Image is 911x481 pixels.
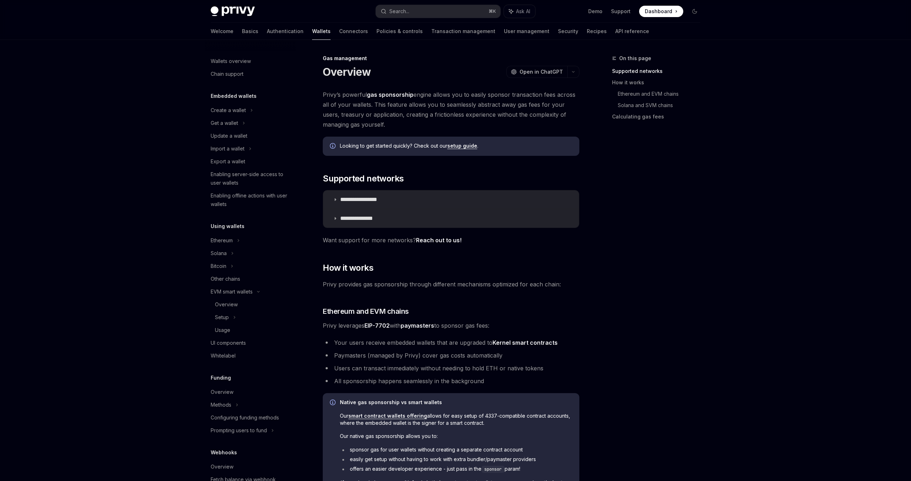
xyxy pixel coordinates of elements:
[481,466,505,473] code: sponsor
[520,68,563,75] span: Open in ChatGPT
[323,350,579,360] li: Paymasters (managed by Privy) cover gas costs automatically
[211,106,246,115] div: Create a wallet
[211,170,292,187] div: Enabling server-side access to user wallets
[447,143,477,149] a: setup guide
[516,8,530,15] span: Ask AI
[205,189,296,211] a: Enabling offline actions with user wallets
[323,262,373,274] span: How it works
[211,413,279,422] div: Configuring funding methods
[205,298,296,311] a: Overview
[618,88,706,100] a: Ethereum and EVM chains
[211,157,245,166] div: Export a wallet
[619,54,651,63] span: On this page
[504,5,535,18] button: Ask AI
[205,337,296,349] a: UI components
[215,313,229,322] div: Setup
[506,66,567,78] button: Open in ChatGPT
[211,462,233,471] div: Overview
[323,338,579,348] li: Your users receive embedded wallets that are upgraded to
[211,132,247,140] div: Update a wallet
[215,326,230,334] div: Usage
[323,376,579,386] li: All sponsorship happens seamlessly in the background
[340,412,572,427] span: Our allows for easy setup of 4337-compatible contract accounts, where the embedded wallet is the ...
[612,111,706,122] a: Calculating gas fees
[205,273,296,285] a: Other chains
[493,339,558,347] a: Kernel smart contracts
[205,324,296,337] a: Usage
[323,363,579,373] li: Users can transact immediately without needing to hold ETH or native tokens
[340,433,572,440] span: Our native gas sponsorship allows you to:
[211,222,244,231] h5: Using wallets
[323,321,579,331] span: Privy leverages with to sponsor gas fees:
[205,68,296,80] a: Chain support
[489,9,496,14] span: ⌘ K
[205,460,296,473] a: Overview
[612,65,706,77] a: Supported networks
[340,465,572,473] li: offers an easier developer experience - just pass in the param!
[211,57,251,65] div: Wallets overview
[323,279,579,289] span: Privy provides gas sponsorship through different mechanisms optimized for each chain:
[242,23,258,40] a: Basics
[312,23,331,40] a: Wallets
[211,70,243,78] div: Chain support
[211,6,255,16] img: dark logo
[618,100,706,111] a: Solana and SVM chains
[612,77,706,88] a: How it works
[211,448,237,457] h5: Webhooks
[339,23,368,40] a: Connectors
[323,173,404,184] span: Supported networks
[211,236,233,245] div: Ethereum
[431,23,495,40] a: Transaction management
[639,6,683,17] a: Dashboard
[330,400,337,407] svg: Info
[340,399,442,405] strong: Native gas sponsorship vs smart wallets
[211,275,240,283] div: Other chains
[205,411,296,424] a: Configuring funding methods
[401,322,434,329] strong: paymasters
[205,168,296,189] a: Enabling server-side access to user wallets
[376,23,423,40] a: Policies & controls
[323,65,371,78] h1: Overview
[211,351,236,360] div: Whitelabel
[645,8,672,15] span: Dashboard
[211,23,233,40] a: Welcome
[340,142,572,149] span: Looking to get started quickly? Check out our .
[211,92,257,100] h5: Embedded wallets
[367,91,414,98] strong: gas sponsorship
[211,262,226,270] div: Bitcoin
[211,249,227,258] div: Solana
[323,306,409,316] span: Ethereum and EVM chains
[211,287,253,296] div: EVM smart wallets
[205,155,296,168] a: Export a wallet
[689,6,700,17] button: Toggle dark mode
[211,339,246,347] div: UI components
[205,386,296,398] a: Overview
[376,5,500,18] button: Search...⌘K
[587,23,607,40] a: Recipes
[211,426,267,435] div: Prompting users to fund
[205,349,296,362] a: Whitelabel
[205,55,296,68] a: Wallets overview
[211,191,292,208] div: Enabling offline actions with user wallets
[211,119,238,127] div: Get a wallet
[215,300,238,309] div: Overview
[340,446,572,453] li: sponsor gas for user wallets without creating a separate contract account
[504,23,549,40] a: User management
[205,129,296,142] a: Update a wallet
[348,413,427,419] a: smart contract wallets offering
[211,401,231,409] div: Methods
[211,388,233,396] div: Overview
[389,7,409,16] div: Search...
[558,23,578,40] a: Security
[323,235,579,245] span: Want support for more networks?
[615,23,649,40] a: API reference
[330,143,337,150] svg: Info
[323,90,579,129] span: Privy’s powerful engine allows you to easily sponsor transaction fees across all of your wallets....
[211,144,244,153] div: Import a wallet
[323,55,579,62] div: Gas management
[588,8,602,15] a: Demo
[611,8,631,15] a: Support
[416,237,462,244] a: Reach out to us!
[340,456,572,463] li: easily get setup without having to work with extra bundler/paymaster providers
[267,23,304,40] a: Authentication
